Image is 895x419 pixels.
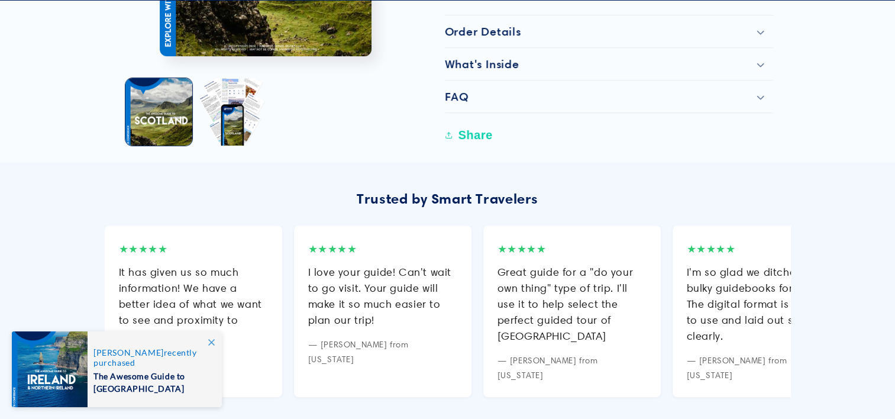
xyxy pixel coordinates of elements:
div: — [PERSON_NAME] from [US_STATE] [497,353,647,383]
div: ★★★★★ [119,240,268,259]
h2: What's Inside [445,57,519,71]
div: It has given us so much information! We have a better idea of what we want to see and proximity t... [119,264,268,344]
h2: Order Details [445,24,521,38]
div: Great guide for a "do your own thing" type of trip. I'll use it to help select the perfect guided... [497,264,647,344]
h2: FAQ [445,89,468,104]
summary: Order Details [445,15,773,47]
button: Share [445,122,496,148]
div: ★★★★★ [687,240,836,259]
div: — [PERSON_NAME] from [US_STATE] [308,337,457,367]
div: ★★★★★ [308,240,457,259]
div: ★★★★★ [497,240,647,259]
div: Trusted by Smart Travelers [105,186,791,211]
summary: FAQ [445,80,773,112]
div: — [PERSON_NAME] from [US_STATE] [687,353,836,383]
span: recently purchased [93,347,209,368]
div: I love your guide! Can't wait to go visit. Your guide will make it so much easier to plan our trip! [308,264,457,328]
span: [PERSON_NAME] [93,347,164,357]
span: The Awesome Guide to [GEOGRAPHIC_DATA] [93,368,209,395]
button: Load image 1 in gallery view [125,78,192,145]
div: I'm so glad we ditched the bulky guidebooks for this! The digital format is easier to use and lai... [687,264,836,344]
summary: What's Inside [445,48,773,80]
button: Load image 2 in gallery view [198,78,265,145]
